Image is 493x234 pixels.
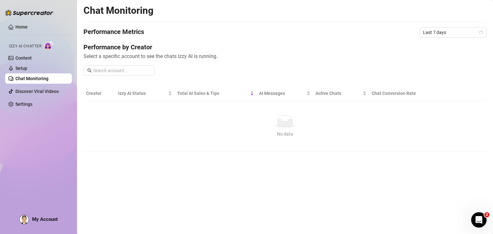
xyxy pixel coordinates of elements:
[15,76,48,81] a: Chat Monitoring
[83,43,487,52] h4: Performance by Creator
[9,43,41,49] span: Izzy AI Chatter
[118,90,167,97] span: Izzy AI Status
[116,86,175,101] th: Izzy AI Status
[87,68,92,73] span: search
[259,90,305,97] span: AI Messages
[83,27,144,38] h4: Performance Metrics
[316,90,361,97] span: Active Chats
[83,86,116,101] th: Creator
[5,10,53,16] img: logo-BBDzfeDw.svg
[423,28,483,37] span: Last 7 days
[83,4,153,17] h2: Chat Monitoring
[20,215,29,224] img: ACg8ocJkcqPmts1TJxekRk1erizJo9sm0Fdu_2C6eXpdSS1RZpg-a3cl=s96-c
[369,86,446,101] th: Chat Conversion Rate
[32,216,58,222] span: My Account
[15,102,32,107] a: Settings
[15,66,27,71] a: Setup
[15,55,32,61] a: Content
[256,86,313,101] th: AI Messages
[484,212,489,217] span: 2
[177,90,248,97] span: Total AI Sales & Tips
[89,130,481,138] div: No data
[175,86,256,101] th: Total AI Sales & Tips
[15,24,28,29] a: Home
[471,212,487,228] iframe: Intercom live chat
[93,67,151,74] input: Search account...
[83,52,487,60] span: Select a specific account to see the chats Izzy AI is running.
[313,86,369,101] th: Active Chats
[44,41,54,50] img: AI Chatter
[15,89,59,94] a: Discover Viral Videos
[479,30,483,34] span: calendar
